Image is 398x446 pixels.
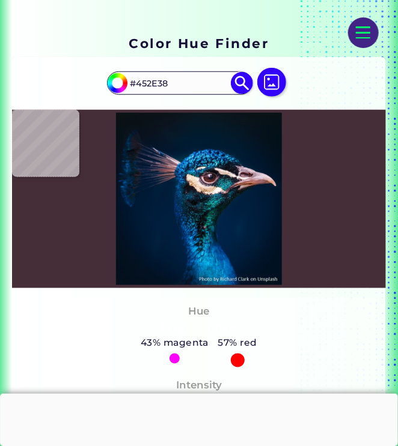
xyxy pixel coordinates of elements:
[257,68,286,97] img: icon picture
[129,34,269,52] h1: Color Hue Finder
[126,73,234,93] input: type color..
[189,303,210,320] h4: Hue
[176,377,222,394] h4: Intensity
[136,336,213,351] h5: 43% magenta
[231,72,253,94] img: icon search
[213,336,262,351] h5: 57% red
[15,113,383,285] img: img_pavlin.jpg
[156,322,242,336] h3: Magenta-Red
